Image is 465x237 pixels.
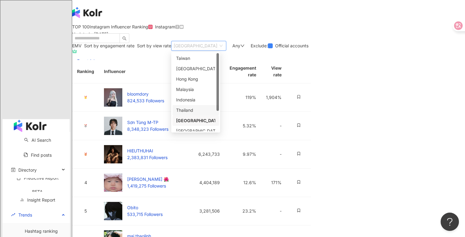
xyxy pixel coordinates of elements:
[137,43,171,48] span: Sort by view rate
[176,107,215,114] div: Thailand
[176,55,215,62] div: Taiwan
[230,179,256,186] div: 12.6%
[104,117,122,135] img: KOL Avatar
[104,123,168,128] a: KOL AvatarSơn Tùng M-TP8,348,323 Followers
[104,88,122,107] img: KOL Avatar
[273,42,311,49] span: Official accounts
[11,175,64,199] a: Predictive ReportBETA
[127,126,168,132] span: 8,348,323 Followers
[441,213,459,231] iframe: Help Scout Beacon - Open
[18,208,32,222] span: Trends
[104,173,122,192] img: KOL Avatar
[230,208,256,214] div: 23.2%
[72,7,102,18] img: logo
[127,155,168,160] span: 2,383,831 Followers
[127,98,164,103] span: 824,533 Followers
[266,179,282,186] div: 171%
[127,91,164,97] div: bloomdory
[176,86,215,93] div: Malaysia
[176,65,215,72] div: [GEOGRAPHIC_DATA]
[266,94,282,101] div: 1,904%
[11,213,15,217] span: rise
[72,32,108,37] p: Updated ： [DATE]
[14,120,46,132] img: logo
[261,112,286,140] td: -
[251,43,268,48] span: Exclude :
[230,94,256,101] div: 119%
[99,60,188,83] th: Influencer
[104,202,122,220] img: KOL Avatar
[261,197,286,225] td: -
[193,151,220,158] div: 6,243,733
[25,228,58,234] a: Hashtag ranking
[193,208,220,214] div: 3,281,506
[104,180,169,185] a: KOL Avatar[PERSON_NAME] 🌺1,419,275 Followers
[127,119,168,126] div: Sơn Tùng M-TP
[261,140,286,169] td: -
[72,43,82,48] span: EMV
[72,60,99,83] th: Ranking
[225,60,261,83] th: Engagement rate
[24,152,52,158] a: Find posts
[193,179,220,186] div: 4,404,189
[176,128,215,134] div: [GEOGRAPHIC_DATA]
[127,176,169,183] div: [PERSON_NAME] 🌺
[230,122,256,129] div: 5.32%
[127,212,163,217] span: 533,715 Followers
[72,24,148,29] div: TOP 100 Instagram Influencer Ranking
[155,24,175,29] div: Instagram
[127,148,168,154] div: HIEUTHUHAI
[77,179,94,186] div: 4
[176,76,215,82] div: Hong Kong
[104,94,164,100] a: KOL Avatarbloomdory824,533 Followers
[174,41,217,50] div: [GEOGRAPHIC_DATA]
[176,97,215,103] div: Indonesia
[127,183,166,188] span: 1,419,275 Followers
[122,36,127,41] span: search
[232,43,240,48] span: Any
[127,204,163,211] div: Obito
[24,137,51,143] a: searchAI Search
[20,197,55,202] a: Insight Report
[261,60,286,83] th: View rate
[104,151,168,156] a: KOL AvatarHIEUTHUHAI2,383,831 Followers
[18,163,37,177] span: Directory
[77,208,94,214] div: 5
[104,208,163,213] a: KOL AvatarObito533,715 Followers
[84,43,135,48] span: Sort by engagement rate
[230,151,256,158] div: 9.97%
[104,145,122,163] img: KOL Avatar
[240,44,245,48] span: down
[176,117,215,124] div: [GEOGRAPHIC_DATA]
